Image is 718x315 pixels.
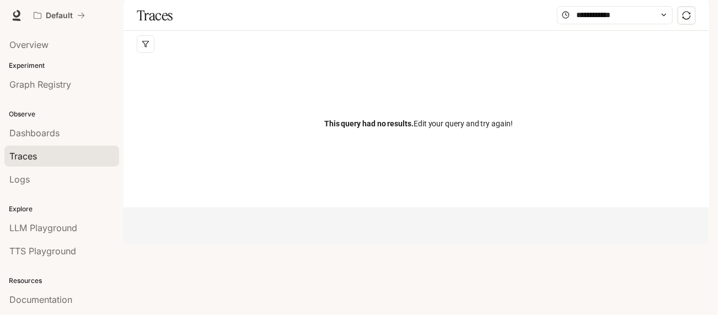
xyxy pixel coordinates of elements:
[29,4,90,26] button: All workspaces
[324,119,414,128] span: This query had no results.
[137,4,173,26] h1: Traces
[324,118,513,130] span: Edit your query and try again!
[46,11,73,20] p: Default
[682,11,691,20] span: sync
